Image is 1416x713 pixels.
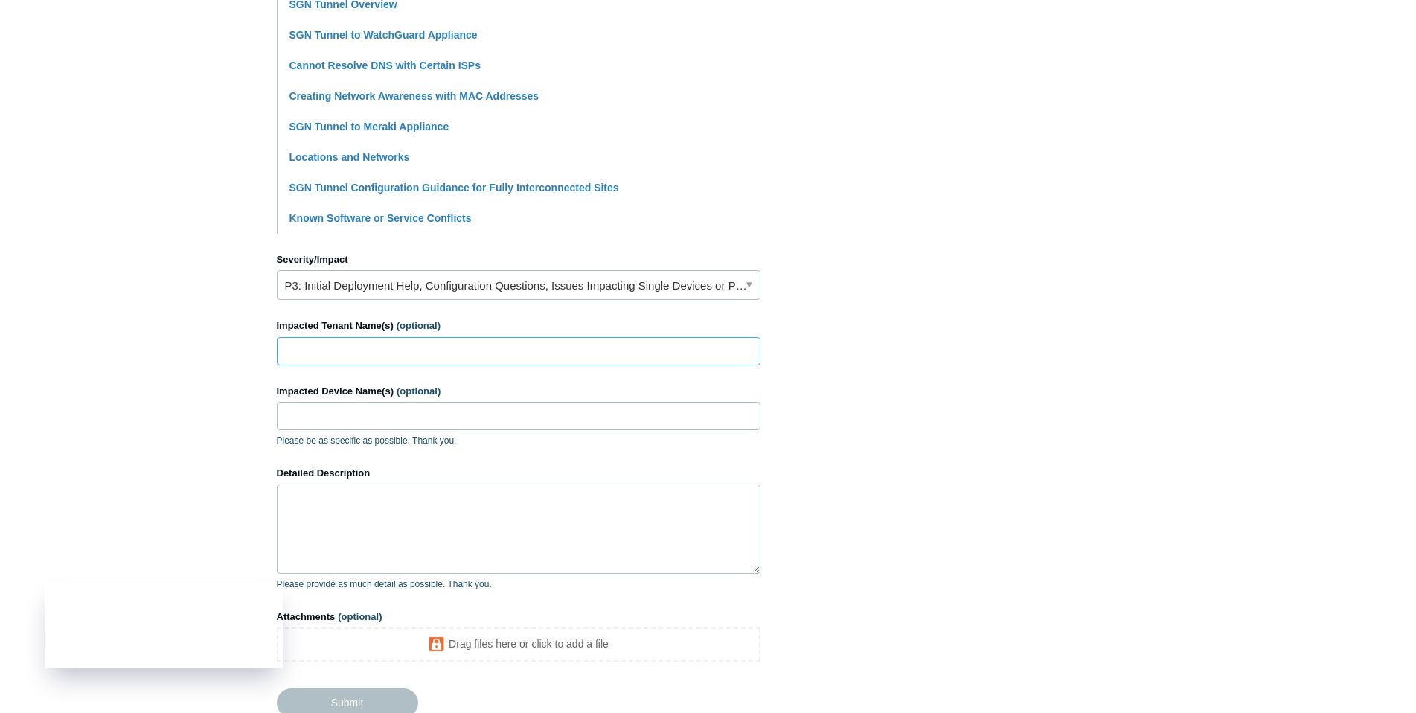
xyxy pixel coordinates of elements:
a: Known Software or Service Conflicts [289,212,472,224]
a: SGN Tunnel to Meraki Appliance [289,121,449,132]
label: Impacted Tenant Name(s) [277,319,760,333]
span: (optional) [397,386,441,397]
span: (optional) [397,320,441,331]
a: SGN Tunnel to WatchGuard Appliance [289,29,478,41]
label: Severity/Impact [277,252,760,267]
a: SGN Tunnel Configuration Guidance for Fully Interconnected Sites [289,182,619,194]
label: Impacted Device Name(s) [277,384,760,399]
label: Attachments [277,610,760,624]
span: (optional) [338,611,382,622]
a: Locations and Networks [289,151,410,163]
p: Please be as specific as possible. Thank you. [277,434,760,447]
a: P3: Initial Deployment Help, Configuration Questions, Issues Impacting Single Devices or Past Out... [277,270,760,300]
a: Cannot Resolve DNS with Certain ISPs [289,60,481,71]
p: Please provide as much detail as possible. Thank you. [277,578,760,591]
a: Creating Network Awareness with MAC Addresses [289,90,539,102]
label: Detailed Description [277,466,760,481]
iframe: Todyl Status [45,583,283,668]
